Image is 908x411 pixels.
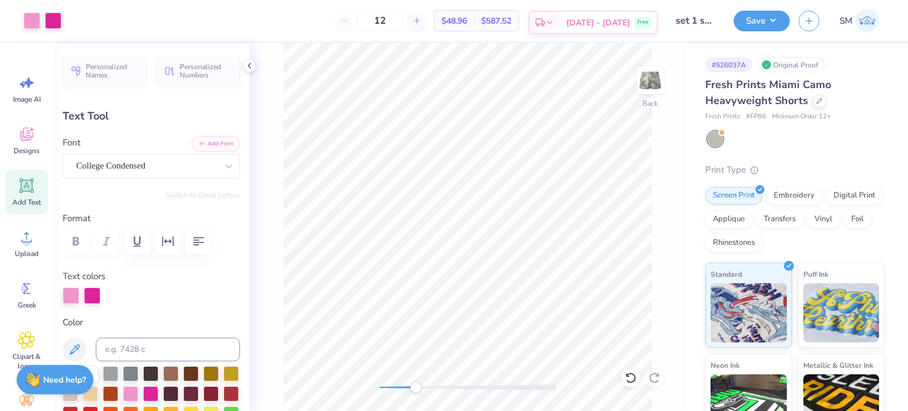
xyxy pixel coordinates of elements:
[803,283,880,342] img: Puff Ink
[63,212,240,225] label: Format
[803,359,873,371] span: Metallic & Glitter Ink
[96,338,240,361] input: e.g. 7428 c
[803,268,828,280] span: Puff Ink
[705,57,753,72] div: # 526037A
[826,187,883,205] div: Digital Print
[637,18,648,27] span: Free
[63,316,240,329] label: Color
[63,108,240,124] div: Text Tool
[807,211,840,228] div: Vinyl
[192,136,240,151] button: Add Font
[758,57,825,72] div: Original Proof
[63,270,105,283] label: Text colors
[711,268,742,280] span: Standard
[14,146,40,156] span: Designs
[705,211,753,228] div: Applique
[756,211,803,228] div: Transfers
[839,14,852,28] span: SM
[705,77,831,108] span: Fresh Prints Miami Camo Heavyweight Shorts
[86,63,139,79] span: Personalized Names
[15,249,38,258] span: Upload
[643,98,658,109] div: Back
[63,57,146,85] button: Personalized Names
[844,211,871,228] div: Foil
[63,136,80,150] label: Font
[711,283,787,342] img: Standard
[734,11,790,31] button: Save
[481,15,511,27] span: $587.52
[7,352,46,371] span: Clipart & logos
[772,112,831,122] span: Minimum Order: 12 +
[566,17,630,29] span: [DATE] - [DATE]
[442,15,467,27] span: $48.96
[705,234,763,252] div: Rhinestones
[705,163,884,177] div: Print Type
[180,63,233,79] span: Personalized Numbers
[157,57,240,85] button: Personalized Numbers
[667,9,725,33] input: Untitled Design
[746,112,766,122] span: # FP86
[705,187,763,205] div: Screen Print
[357,10,403,31] input: – –
[766,187,822,205] div: Embroidery
[18,300,36,310] span: Greek
[410,381,421,393] div: Accessibility label
[43,374,86,386] strong: Need help?
[638,69,662,92] img: Back
[166,190,240,200] button: Switch to Greek Letters
[12,198,41,207] span: Add Text
[13,95,41,104] span: Image AI
[705,112,740,122] span: Fresh Prints
[855,9,879,33] img: Shruthi Mohan
[834,9,884,33] a: SM
[711,359,740,371] span: Neon Ink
